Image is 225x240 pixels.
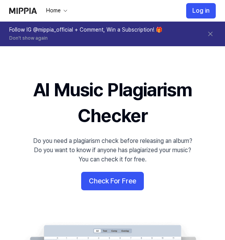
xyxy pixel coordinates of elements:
[33,136,192,164] div: Do you need a plagiarism check before releasing an album? Do you want to know if anyone has plagi...
[9,77,216,129] h1: AI Music Plagiarism Checker
[81,172,144,190] button: Check For Free
[9,26,162,34] h1: Follow IG @mippia_official + Comment, Win a Subscription! 🎁
[45,7,68,15] button: Home
[9,8,37,14] img: logo
[9,35,48,42] button: Don't show again
[45,7,62,15] div: Home
[186,3,216,18] button: Log in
